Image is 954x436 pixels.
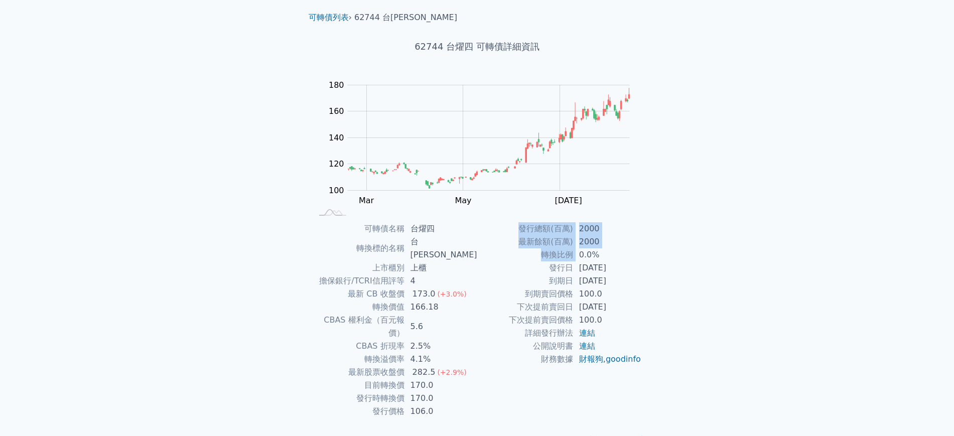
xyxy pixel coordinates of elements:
[324,80,645,205] g: Chart
[477,222,573,235] td: 發行總額(百萬)
[573,274,642,287] td: [DATE]
[477,274,573,287] td: 到期日
[437,290,466,298] span: (+3.0%)
[573,261,642,274] td: [DATE]
[404,235,477,261] td: 台[PERSON_NAME]
[555,196,582,205] tspan: [DATE]
[329,133,344,142] tspan: 140
[329,106,344,116] tspan: 160
[309,12,352,24] li: ›
[477,235,573,248] td: 最新餘額(百萬)
[606,354,641,364] a: goodinfo
[573,353,642,366] td: ,
[313,405,404,418] td: 發行價格
[313,314,404,340] td: CBAS 權利金（百元報價）
[579,328,595,338] a: 連結
[313,274,404,287] td: 擔保銀行/TCRI信用評等
[477,261,573,274] td: 發行日
[579,341,595,351] a: 連結
[329,186,344,195] tspan: 100
[301,40,654,54] h1: 62744 台燿四 可轉債詳細資訊
[313,379,404,392] td: 目前轉換價
[404,340,477,353] td: 2.5%
[477,301,573,314] td: 下次提前賣回日
[573,287,642,301] td: 100.0
[313,222,404,235] td: 可轉債名稱
[573,235,642,248] td: 2000
[404,301,477,314] td: 166.18
[455,196,471,205] tspan: May
[404,353,477,366] td: 4.1%
[313,340,404,353] td: CBAS 折現率
[313,353,404,366] td: 轉換溢價率
[313,235,404,261] td: 轉換標的名稱
[313,261,404,274] td: 上市櫃別
[329,80,344,90] tspan: 180
[477,327,573,340] td: 詳細發行辦法
[573,301,642,314] td: [DATE]
[404,261,477,274] td: 上櫃
[411,366,438,379] div: 282.5
[404,379,477,392] td: 170.0
[477,248,573,261] td: 轉換比例
[404,314,477,340] td: 5.6
[313,366,404,379] td: 最新股票收盤價
[404,222,477,235] td: 台燿四
[411,287,438,301] div: 173.0
[477,340,573,353] td: 公開說明書
[904,388,954,436] iframe: Chat Widget
[579,354,603,364] a: 財報狗
[354,12,457,24] li: 62744 台[PERSON_NAME]
[404,392,477,405] td: 170.0
[404,405,477,418] td: 106.0
[313,287,404,301] td: 最新 CB 收盤價
[904,388,954,436] div: 聊天小工具
[573,248,642,261] td: 0.0%
[309,13,349,22] a: 可轉債列表
[477,287,573,301] td: 到期賣回價格
[313,301,404,314] td: 轉換價值
[404,274,477,287] td: 4
[313,392,404,405] td: 發行時轉換價
[477,314,573,327] td: 下次提前賣回價格
[477,353,573,366] td: 財務數據
[573,222,642,235] td: 2000
[573,314,642,327] td: 100.0
[437,368,466,376] span: (+2.9%)
[329,159,344,169] tspan: 120
[359,196,374,205] tspan: Mar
